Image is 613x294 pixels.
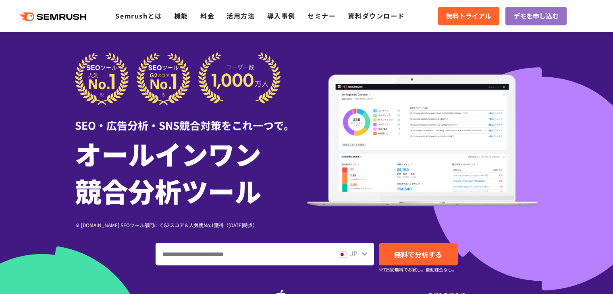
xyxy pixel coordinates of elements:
[200,11,214,21] a: 料金
[348,11,405,21] a: 資料ダウンロード
[174,11,188,21] a: 機能
[513,11,559,21] span: デモを申し込む
[75,105,307,133] div: SEO・広告分析・SNS競合対策をこれ一つで。
[115,11,162,21] a: Semrushとは
[350,248,357,258] span: JP
[308,11,336,21] a: セミナー
[75,135,307,209] h1: オールインワン 競合分析ツール
[379,243,458,265] a: 無料で分析する
[267,11,295,21] a: 導入事例
[541,263,604,285] iframe: Help widget launcher
[446,11,491,21] span: 無料トライアル
[438,7,499,25] a: 無料トライアル
[156,243,330,265] input: ドメイン、キーワードまたはURLを入力してください
[75,221,307,229] div: ※ [DOMAIN_NAME] SEOツール部門にてG2スコア＆人気度No.1獲得（[DATE]時点）
[226,11,255,21] a: 活用方法
[379,266,457,273] small: ※7日間無料でお試し。自動課金なし。
[505,7,567,25] a: デモを申し込む
[394,249,442,259] span: 無料で分析する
